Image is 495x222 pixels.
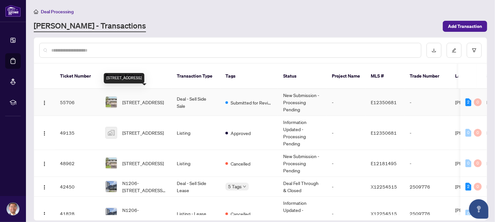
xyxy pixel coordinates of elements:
[465,210,471,217] div: 0
[327,89,366,116] td: -
[371,160,397,166] span: E12181495
[469,199,489,219] button: Open asap
[39,97,50,107] button: Logo
[327,116,366,150] td: -
[55,116,100,150] td: 49135
[39,158,50,168] button: Logo
[172,177,220,197] td: Deal - Sell Side Lease
[452,48,456,53] span: edit
[122,129,164,136] span: [STREET_ADDRESS]
[327,177,366,197] td: -
[55,64,100,89] th: Ticket Number
[404,177,450,197] td: 2509776
[474,98,482,106] div: 0
[465,183,471,191] div: 2
[465,129,471,137] div: 0
[100,64,172,89] th: Property Address
[231,210,250,217] span: Cancelled
[106,181,117,192] img: thumbnail-img
[122,99,164,106] span: [STREET_ADDRESS]
[55,177,100,197] td: 42450
[465,98,471,106] div: 2
[465,159,471,167] div: 0
[104,73,144,83] div: [STREET_ADDRESS]
[243,185,246,188] span: down
[404,150,450,177] td: -
[474,183,482,191] div: 0
[278,64,327,89] th: Status
[404,64,450,89] th: Trade Number
[278,177,327,197] td: Deal Fell Through & Closed
[106,127,117,138] img: thumbnail-img
[327,150,366,177] td: -
[42,131,47,136] img: Logo
[106,208,117,219] img: thumbnail-img
[34,9,38,14] span: home
[122,179,166,194] span: N1206-[STREET_ADDRESS][PERSON_NAME]
[106,158,117,169] img: thumbnail-img
[371,99,397,105] span: E12350681
[371,184,397,190] span: X12254515
[106,97,117,108] img: thumbnail-img
[327,64,366,89] th: Project Name
[122,160,164,167] span: [STREET_ADDRESS]
[228,183,242,190] span: 5 Tags
[427,43,441,58] button: download
[172,116,220,150] td: Listing
[172,89,220,116] td: Deal - Sell Side Sale
[474,159,482,167] div: 0
[404,116,450,150] td: -
[278,150,327,177] td: New Submission - Processing Pending
[42,212,47,217] img: Logo
[55,150,100,177] td: 48962
[278,116,327,150] td: Information Updated - Processing Pending
[231,160,250,167] span: Cancelled
[42,100,47,105] img: Logo
[172,64,220,89] th: Transaction Type
[172,150,220,177] td: Listing
[447,43,462,58] button: edit
[39,128,50,138] button: Logo
[41,9,74,15] span: Deal Processing
[432,48,436,53] span: download
[39,181,50,192] button: Logo
[474,129,482,137] div: 0
[220,64,278,89] th: Tags
[7,203,19,215] img: Profile Icon
[278,89,327,116] td: New Submission - Processing Pending
[366,64,404,89] th: MLS #
[42,185,47,190] img: Logo
[371,130,397,136] span: E12350681
[55,89,100,116] td: 55706
[5,5,21,17] img: logo
[34,20,146,32] a: [PERSON_NAME] - Transactions
[467,43,482,58] button: filter
[122,206,166,221] span: N1206-[STREET_ADDRESS][PERSON_NAME]
[231,129,251,137] span: Approved
[404,89,450,116] td: -
[39,208,50,219] button: Logo
[42,161,47,166] img: Logo
[443,21,487,32] button: Add Transaction
[472,48,477,53] span: filter
[448,21,482,31] span: Add Transaction
[231,99,273,106] span: Submitted for Review
[371,211,397,216] span: X12254515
